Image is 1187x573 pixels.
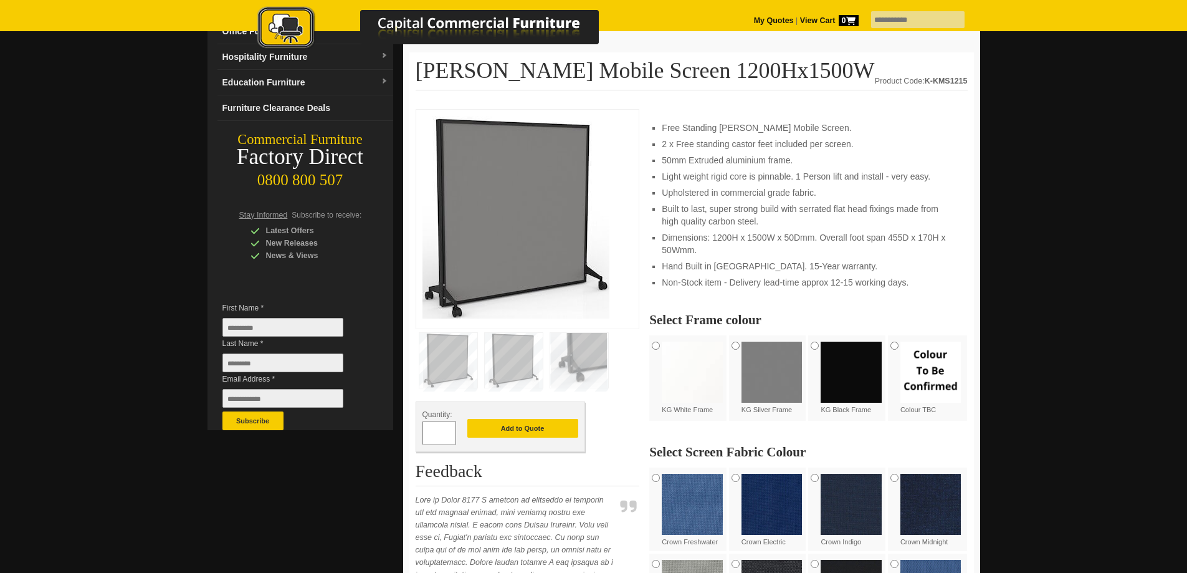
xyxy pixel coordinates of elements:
strong: View Cart [800,16,859,25]
strong: K-KMS1215 [925,77,968,85]
img: Colour TBC [900,342,961,403]
h2: Select Screen Fabric Colour [649,446,967,458]
input: Last Name * [222,354,343,372]
img: Crown Freshwater [662,474,723,535]
span: Subscribe to receive: [292,211,361,219]
input: First Name * [222,318,343,337]
li: 2 x Free standing castor feet included per screen. [662,138,955,150]
a: Office Furnituredropdown [217,19,393,44]
label: KG Black Frame [821,342,882,415]
label: Crown Indigo [821,474,882,547]
li: Built to last, super strong build with serrated flat head fixings made from high quality carbon s... [662,203,955,228]
li: Non-Stock item - Delivery lead-time approx 12-15 working days. [662,276,955,289]
h2: Feedback [416,462,640,486]
span: 0 [839,15,859,26]
h1: [PERSON_NAME] Mobile Screen 1200Hx1500W [416,59,968,90]
img: Crown Electric [741,474,803,535]
span: First Name * [222,302,362,314]
div: 0800 800 507 [207,165,393,189]
label: KG Silver Frame [741,342,803,415]
a: Education Furnituredropdown [217,70,393,95]
img: dropdown [381,78,388,85]
div: Commercial Furniture [207,131,393,148]
label: Crown Electric [741,474,803,547]
label: Crown Freshwater [662,474,723,547]
li: Hand Built in [GEOGRAPHIC_DATA]. 15-Year warranty. [662,260,955,272]
div: New Releases [250,237,369,249]
img: Crown Midnight [900,474,961,535]
input: Email Address * [222,389,343,408]
li: Free Standing [PERSON_NAME] Mobile Screen. [662,122,955,134]
a: Capital Commercial Furniture Logo [223,6,659,55]
img: Kubit Mobile Screen 1200Hx1500W [422,116,609,319]
img: KG Silver Frame [741,342,803,403]
li: Upholstered in commercial grade fabric. [662,186,955,199]
label: Crown Midnight [900,474,961,547]
a: Furniture Clearance Deals [217,95,393,121]
img: KG White Frame [662,342,723,403]
img: Crown Indigo [821,474,882,535]
div: News & Views [250,249,369,262]
a: My Quotes [754,16,794,25]
label: Colour TBC [900,342,961,415]
li: 50mm Extruded aluminium frame. [662,154,955,166]
h2: Select Frame colour [649,314,967,326]
div: Factory Direct [207,148,393,166]
div: Latest Offers [250,224,369,237]
li: Light weight rigid core is pinnable. 1 Person lift and install - very easy. [662,170,955,183]
img: Capital Commercial Furniture Logo [223,6,659,52]
a: Hospitality Furnituredropdown [217,44,393,70]
img: KG Black Frame [821,342,882,403]
div: Product Code: [875,75,968,87]
button: Subscribe [222,412,284,430]
span: Quantity: [422,410,452,419]
a: View Cart0 [798,16,858,25]
button: Add to Quote [467,419,578,438]
label: KG White Frame [662,342,723,415]
span: Last Name * [222,337,362,350]
span: Email Address * [222,373,362,385]
span: Stay Informed [239,211,288,219]
li: Dimensions: 1200H x 1500W x 50Dmm. Overall foot span 455D x 170H x 50Wmm. [662,231,955,256]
